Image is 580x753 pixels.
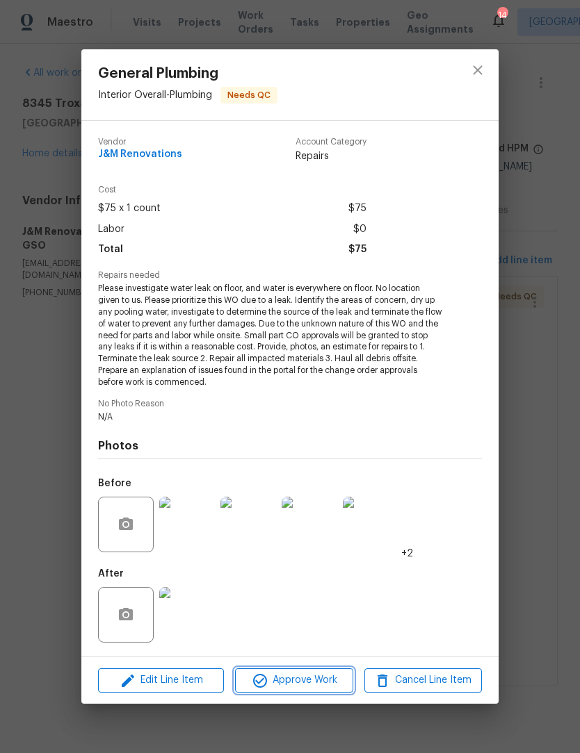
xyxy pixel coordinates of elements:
[98,479,131,488] h5: Before
[98,439,482,453] h4: Photos
[239,672,348,689] span: Approve Work
[98,138,182,147] span: Vendor
[98,90,212,100] span: Interior Overall - Plumbing
[102,672,220,689] span: Edit Line Item
[461,53,494,87] button: close
[98,199,161,219] span: $75 x 1 count
[98,220,124,240] span: Labor
[348,199,366,219] span: $75
[353,220,366,240] span: $0
[98,283,444,388] span: Please investigate water leak on floor, and water is everywhere on floor. No location given to us...
[98,185,366,195] span: Cost
[98,149,182,160] span: J&M Renovations
[222,88,276,102] span: Needs QC
[98,411,444,423] span: N/A
[364,668,482,693] button: Cancel Line Item
[98,271,482,280] span: Repairs needed
[98,668,224,693] button: Edit Line Item
[369,672,478,689] span: Cancel Line Item
[235,668,353,693] button: Approve Work
[98,399,482,408] span: No Photo Reason
[98,569,124,579] h5: After
[296,149,366,163] span: Repairs
[98,240,123,260] span: Total
[401,547,413,561] span: +2
[98,66,277,81] span: General Plumbing
[296,138,366,147] span: Account Category
[348,240,366,260] span: $75
[497,8,507,22] div: 14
